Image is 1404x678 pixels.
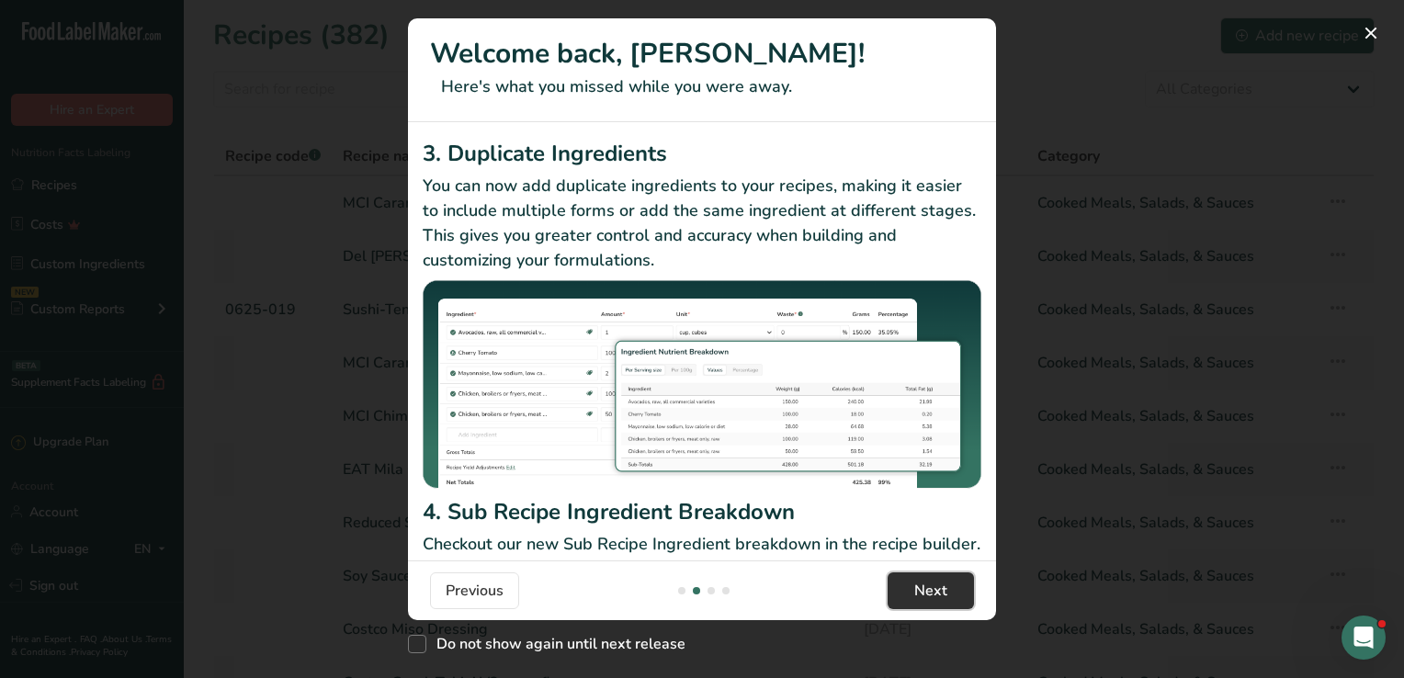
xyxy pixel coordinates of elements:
[423,280,981,489] img: Duplicate Ingredients
[426,635,685,653] span: Do not show again until next release
[430,33,974,74] h1: Welcome back, [PERSON_NAME]!
[430,74,974,99] p: Here's what you missed while you were away.
[423,174,981,273] p: You can now add duplicate ingredients to your recipes, making it easier to include multiple forms...
[423,137,981,170] h2: 3. Duplicate Ingredients
[1342,616,1386,660] iframe: Intercom live chat
[430,572,519,609] button: Previous
[423,532,981,606] p: Checkout our new Sub Recipe Ingredient breakdown in the recipe builder. You can now see your Reci...
[423,495,981,528] h2: 4. Sub Recipe Ingredient Breakdown
[888,572,974,609] button: Next
[914,580,947,602] span: Next
[446,580,504,602] span: Previous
